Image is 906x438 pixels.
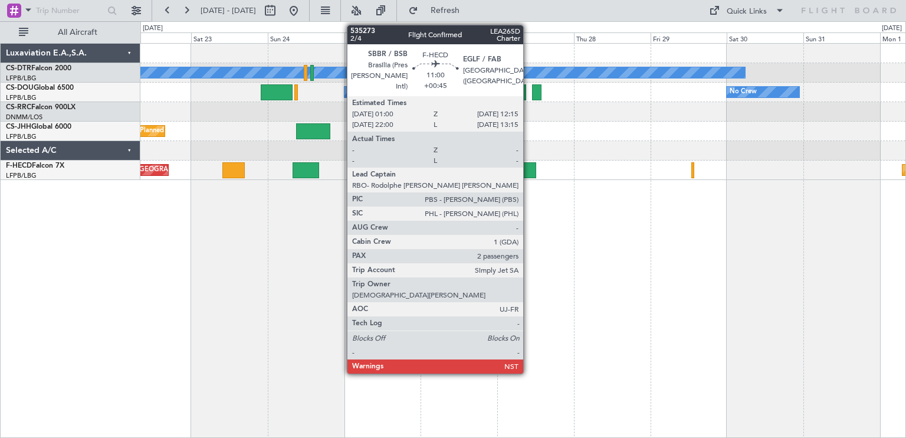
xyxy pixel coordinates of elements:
[6,162,64,169] a: F-HECDFalcon 7X
[421,6,470,15] span: Refresh
[191,32,268,43] div: Sat 23
[6,123,31,130] span: CS-JHH
[114,32,191,43] div: Fri 22
[201,5,256,16] span: [DATE] - [DATE]
[6,171,37,180] a: LFPB/LBG
[6,65,31,72] span: CS-DTR
[6,84,74,91] a: CS-DOUGlobal 6500
[6,93,37,102] a: LFPB/LBG
[143,24,163,34] div: [DATE]
[403,1,474,20] button: Refresh
[703,1,790,20] button: Quick Links
[6,74,37,83] a: LFPB/LBG
[347,83,396,101] div: A/C Unavailable
[13,23,128,42] button: All Aircraft
[344,32,421,43] div: Mon 25
[414,161,441,179] div: No Crew
[421,32,497,43] div: Tue 26
[6,65,71,72] a: CS-DTRFalcon 2000
[651,32,727,43] div: Fri 29
[727,32,803,43] div: Sat 30
[803,32,880,43] div: Sun 31
[6,113,42,122] a: DNMM/LOS
[31,28,124,37] span: All Aircraft
[6,104,31,111] span: CS-RRC
[6,123,71,130] a: CS-JHHGlobal 6000
[6,162,32,169] span: F-HECD
[882,24,902,34] div: [DATE]
[727,6,767,18] div: Quick Links
[36,2,104,19] input: Trip Number
[574,32,651,43] div: Thu 28
[6,84,34,91] span: CS-DOU
[730,83,757,101] div: No Crew
[6,132,37,141] a: LFPB/LBG
[268,32,344,43] div: Sun 24
[6,104,75,111] a: CS-RRCFalcon 900LX
[497,32,574,43] div: Wed 27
